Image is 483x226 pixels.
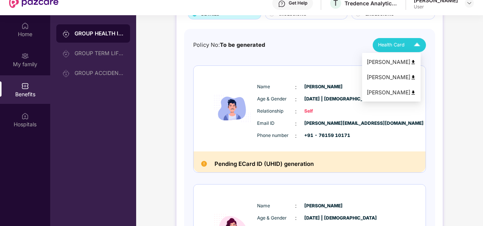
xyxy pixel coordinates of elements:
span: Health Card [378,41,405,49]
span: : [295,83,297,91]
img: svg+xml;base64,PHN2ZyB3aWR0aD0iMjAiIGhlaWdodD0iMjAiIHZpZXdCb3g9IjAgMCAyMCAyMCIgZmlsbD0ibm9uZSIgeG... [21,52,29,60]
span: : [295,95,297,103]
div: User [414,4,458,10]
span: To be generated [220,41,265,48]
span: [DATE] | [DEMOGRAPHIC_DATA] [304,95,342,103]
button: Health Card [373,38,426,52]
h2: Pending ECard ID (UHID) generation [214,159,314,169]
span: [DATE] | [DEMOGRAPHIC_DATA] [304,215,342,222]
span: [PERSON_NAME][EMAIL_ADDRESS][DOMAIN_NAME] [304,120,342,127]
div: GROUP TERM LIFE INSURANCE [75,50,124,56]
span: Self [304,108,342,115]
img: svg+xml;base64,PHN2ZyB3aWR0aD0iMjAiIGhlaWdodD0iMjAiIHZpZXdCb3g9IjAgMCAyMCAyMCIgZmlsbD0ibm9uZSIgeG... [62,70,70,77]
img: svg+xml;base64,PHN2ZyBpZD0iQmVuZWZpdHMiIHhtbG5zPSJodHRwOi8vd3d3LnczLm9yZy8yMDAwL3N2ZyIgd2lkdGg9Ij... [21,82,29,90]
img: svg+xml;base64,PHN2ZyB4bWxucz0iaHR0cDovL3d3dy53My5vcmcvMjAwMC9zdmciIHdpZHRoPSI0OCIgaGVpZ2h0PSI0OC... [410,75,416,80]
span: Email ID [257,120,295,127]
img: svg+xml;base64,PHN2ZyB4bWxucz0iaHR0cDovL3d3dy53My5vcmcvMjAwMC9zdmciIHdpZHRoPSI0OCIgaGVpZ2h0PSI0OC... [410,90,416,95]
span: Age & Gender [257,215,295,222]
img: icon [210,77,255,140]
img: Pending [201,161,207,167]
div: GROUP HEALTH INSURANCE [75,30,124,37]
img: svg+xml;base64,PHN2ZyBpZD0iSG9zcGl0YWxzIiB4bWxucz0iaHR0cDovL3d3dy53My5vcmcvMjAwMC9zdmciIHdpZHRoPS... [21,112,29,120]
img: Icuh8uwCUCF+XjCZyLQsAKiDCM9HiE6CMYmKQaPGkZKaA32CAAACiQcFBJY0IsAAAAASUVORK5CYII= [410,38,424,52]
span: [PERSON_NAME] [304,83,342,91]
img: svg+xml;base64,PHN2ZyB3aWR0aD0iMjAiIGhlaWdodD0iMjAiIHZpZXdCb3g9IjAgMCAyMCAyMCIgZmlsbD0ibm9uZSIgeG... [62,50,70,57]
img: svg+xml;base64,PHN2ZyBpZD0iSG9tZSIgeG1sbnM9Imh0dHA6Ly93d3cudzMub3JnLzIwMDAvc3ZnIiB3aWR0aD0iMjAiIG... [21,22,29,30]
span: Relationship [257,108,295,115]
span: : [295,107,297,116]
img: svg+xml;base64,PHN2ZyB3aWR0aD0iMjAiIGhlaWdodD0iMjAiIHZpZXdCb3g9IjAgMCAyMCAyMCIgZmlsbD0ibm9uZSIgeG... [62,30,70,38]
span: : [295,119,297,128]
span: : [295,202,297,210]
span: +91 - 76159 10171 [304,132,342,139]
span: Phone number [257,132,295,139]
span: Name [257,83,295,91]
span: : [295,132,297,140]
span: Age & Gender [257,95,295,103]
span: : [295,214,297,222]
div: [PERSON_NAME] [367,73,416,81]
div: [PERSON_NAME] [367,58,416,66]
div: Policy No: [193,41,265,49]
div: GROUP ACCIDENTAL INSURANCE [75,70,124,76]
img: svg+xml;base64,PHN2ZyB4bWxucz0iaHR0cDovL3d3dy53My5vcmcvMjAwMC9zdmciIHdpZHRoPSI0OCIgaGVpZ2h0PSI0OC... [410,59,416,65]
div: [PERSON_NAME] [367,88,416,97]
span: [PERSON_NAME] [304,202,342,210]
span: Name [257,202,295,210]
